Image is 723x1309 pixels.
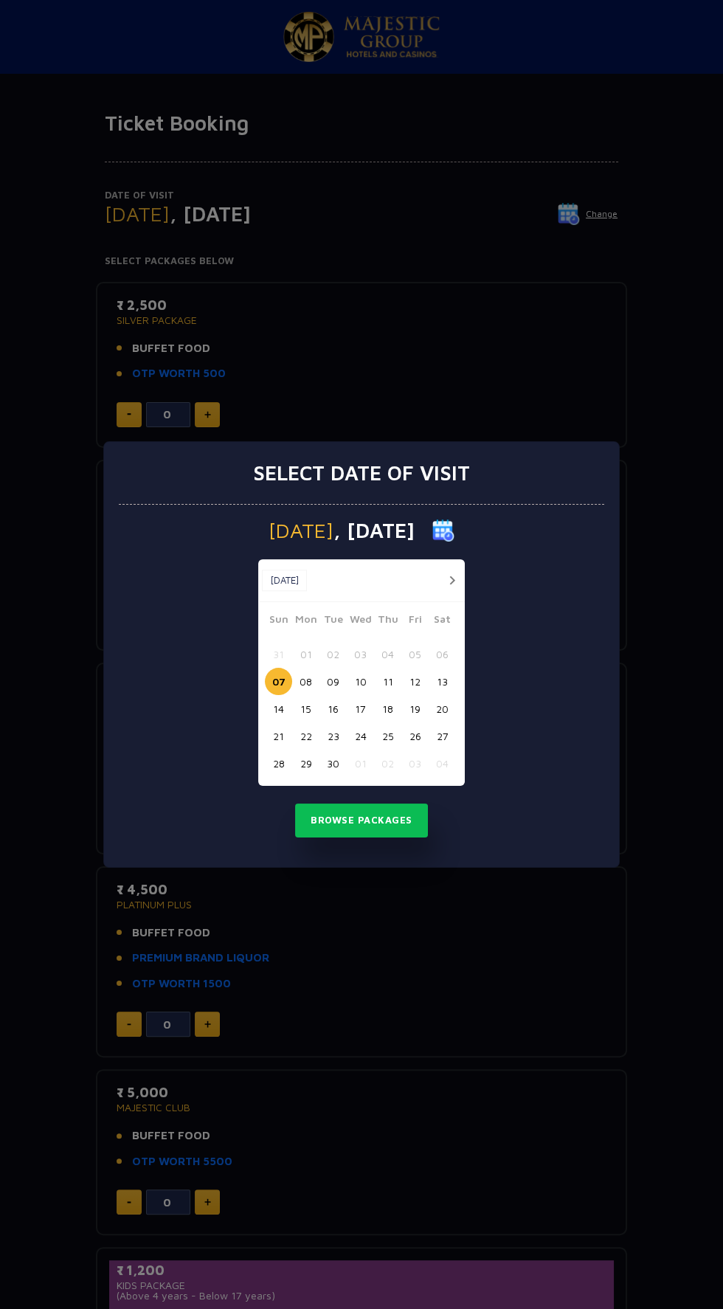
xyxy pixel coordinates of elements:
[265,640,292,668] button: 31
[319,640,347,668] button: 02
[429,640,456,668] button: 06
[401,640,429,668] button: 05
[401,722,429,750] button: 26
[347,750,374,777] button: 01
[347,668,374,695] button: 10
[429,695,456,722] button: 20
[319,695,347,722] button: 16
[333,520,415,541] span: , [DATE]
[319,668,347,695] button: 09
[374,695,401,722] button: 18
[347,722,374,750] button: 24
[374,750,401,777] button: 02
[292,750,319,777] button: 29
[347,695,374,722] button: 17
[429,668,456,695] button: 13
[292,640,319,668] button: 01
[374,611,401,632] span: Thu
[265,722,292,750] button: 21
[347,640,374,668] button: 03
[292,611,319,632] span: Mon
[265,611,292,632] span: Sun
[265,750,292,777] button: 28
[429,750,456,777] button: 04
[319,750,347,777] button: 30
[374,640,401,668] button: 04
[401,750,429,777] button: 03
[292,695,319,722] button: 15
[265,695,292,722] button: 14
[401,611,429,632] span: Fri
[319,722,347,750] button: 23
[401,668,429,695] button: 12
[265,668,292,695] button: 07
[429,611,456,632] span: Sat
[262,570,307,592] button: [DATE]
[374,668,401,695] button: 11
[374,722,401,750] button: 25
[319,611,347,632] span: Tue
[432,519,454,542] img: calender icon
[269,520,333,541] span: [DATE]
[401,695,429,722] button: 19
[295,804,428,837] button: Browse Packages
[253,460,470,486] h3: Select date of visit
[429,722,456,750] button: 27
[292,668,319,695] button: 08
[347,611,374,632] span: Wed
[292,722,319,750] button: 22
